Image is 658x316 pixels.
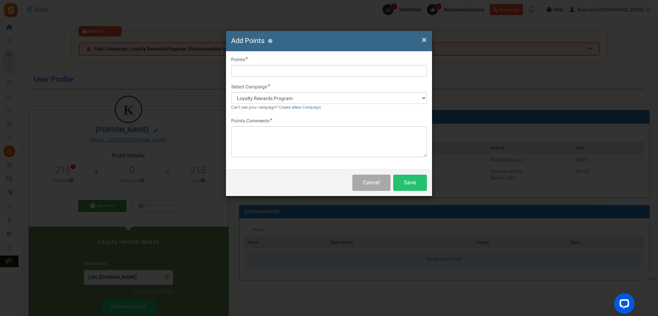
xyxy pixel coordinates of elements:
label: Points [231,56,248,63]
a: New Campaign [294,105,321,110]
span: × [422,33,427,46]
small: Can't see your campaign? Create a [231,105,321,110]
label: Select Campaign [231,84,270,90]
button: Cancel [352,175,390,191]
span: Add Points [231,36,264,46]
button: Save [393,175,427,191]
button: ? [268,39,272,43]
label: Points Comments [231,118,272,124]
